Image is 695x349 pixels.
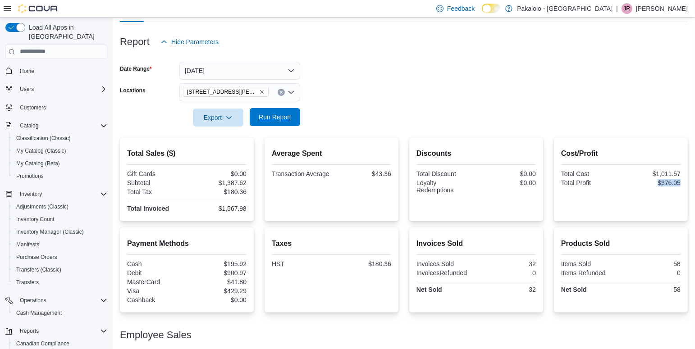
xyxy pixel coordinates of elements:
[13,252,107,263] span: Purchase Orders
[9,200,111,213] button: Adjustments (Classic)
[259,89,265,95] button: Remove 385 Tompkins Avenue from selection in this group
[478,170,536,177] div: $0.00
[250,108,300,126] button: Run Report
[623,179,681,186] div: $376.05
[16,203,69,210] span: Adjustments (Classic)
[616,3,618,14] p: |
[120,87,146,94] label: Locations
[16,254,57,261] span: Purchase Orders
[16,102,107,113] span: Customers
[13,338,107,349] span: Canadian Compliance
[9,157,111,170] button: My Catalog (Beta)
[9,251,111,263] button: Purchase Orders
[478,179,536,186] div: $0.00
[16,189,107,199] span: Inventory
[127,148,247,159] h2: Total Sales ($)
[16,102,50,113] a: Customers
[171,37,219,46] span: Hide Parameters
[13,252,61,263] a: Purchase Orders
[20,122,38,129] span: Catalog
[16,84,107,95] span: Users
[16,172,44,180] span: Promotions
[13,171,47,181] a: Promotions
[2,325,111,337] button: Reports
[16,295,107,306] span: Operations
[20,327,39,335] span: Reports
[198,109,238,127] span: Export
[636,3,688,14] p: [PERSON_NAME]
[416,148,536,159] h2: Discounts
[120,65,152,73] label: Date Range
[16,66,38,77] a: Home
[13,201,72,212] a: Adjustments (Classic)
[127,260,185,267] div: Cash
[127,238,247,249] h2: Payment Methods
[13,214,58,225] a: Inventory Count
[278,89,285,96] button: Clear input
[189,287,247,295] div: $429.29
[16,340,69,347] span: Canadian Compliance
[179,62,300,80] button: [DATE]
[9,238,111,251] button: Manifests
[561,179,619,186] div: Total Profit
[482,13,482,14] span: Dark Mode
[183,87,269,97] span: 385 Tompkins Avenue
[16,326,42,336] button: Reports
[13,201,107,212] span: Adjustments (Classic)
[517,3,613,14] p: Pakalolo - [GEOGRAPHIC_DATA]
[20,297,46,304] span: Operations
[16,160,60,167] span: My Catalog (Beta)
[13,239,43,250] a: Manifests
[2,119,111,132] button: Catalog
[189,170,247,177] div: $0.00
[20,104,46,111] span: Customers
[624,3,631,14] span: JR
[9,170,111,182] button: Promotions
[13,158,64,169] a: My Catalog (Beta)
[120,36,150,47] h3: Report
[13,308,65,318] a: Cash Management
[9,132,111,145] button: Classification (Classic)
[13,171,107,181] span: Promotions
[16,279,39,286] span: Transfers
[16,135,71,142] span: Classification (Classic)
[16,120,107,131] span: Catalog
[127,287,185,295] div: Visa
[416,238,536,249] h2: Invoices Sold
[13,133,107,144] span: Classification (Classic)
[189,179,247,186] div: $1,387.62
[9,226,111,238] button: Inventory Manager (Classic)
[189,278,247,286] div: $41.80
[120,330,192,340] h3: Employee Sales
[16,241,39,248] span: Manifests
[416,260,475,267] div: Invoices Sold
[482,4,501,13] input: Dark Mode
[20,68,34,75] span: Home
[561,148,681,159] h2: Cost/Profit
[561,286,587,293] strong: Net Sold
[623,286,681,293] div: 58
[25,23,107,41] span: Load All Apps in [GEOGRAPHIC_DATA]
[561,238,681,249] h2: Products Sold
[16,326,107,336] span: Reports
[13,264,107,275] span: Transfers (Classic)
[16,295,50,306] button: Operations
[127,188,185,195] div: Total Tax
[478,286,536,293] div: 32
[13,227,87,237] a: Inventory Manager (Classic)
[2,294,111,307] button: Operations
[272,170,330,177] div: Transaction Average
[13,145,70,156] a: My Catalog (Classic)
[623,260,681,267] div: 58
[189,260,247,267] div: $195.92
[9,213,111,226] button: Inventory Count
[16,266,61,273] span: Transfers (Classic)
[9,145,111,157] button: My Catalog (Classic)
[16,228,84,236] span: Inventory Manager (Classic)
[13,227,107,237] span: Inventory Manager (Classic)
[416,286,442,293] strong: Net Sold
[13,277,107,288] span: Transfers
[561,260,619,267] div: Items Sold
[127,296,185,304] div: Cashback
[272,238,391,249] h2: Taxes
